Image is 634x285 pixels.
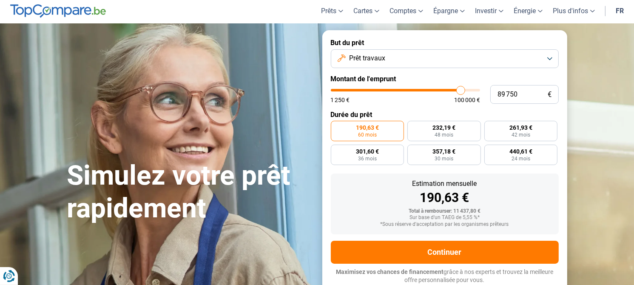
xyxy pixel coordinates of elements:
div: Total à rembourser: 11 437,80 € [338,208,552,214]
span: Maximisez vos chances de financement [336,268,444,275]
span: 24 mois [512,156,530,161]
span: 48 mois [435,132,453,137]
span: 261,93 € [509,125,532,131]
img: TopCompare [10,4,106,18]
div: 190,63 € [338,191,552,204]
span: € [548,91,552,98]
span: 100 000 € [454,97,480,103]
span: 42 mois [512,132,530,137]
span: 60 mois [358,132,377,137]
span: 30 mois [435,156,453,161]
button: Continuer [331,241,559,264]
div: Sur base d'un TAEG de 5,55 %* [338,215,552,221]
span: 440,61 € [509,148,532,154]
label: Montant de l'emprunt [331,75,559,83]
label: But du prêt [331,39,559,47]
div: *Sous réserve d'acceptation par les organismes prêteurs [338,222,552,228]
span: 36 mois [358,156,377,161]
div: Estimation mensuelle [338,180,552,187]
label: Durée du prêt [331,111,559,119]
span: 1 250 € [331,97,350,103]
span: 301,60 € [356,148,379,154]
span: 357,18 € [432,148,455,154]
span: Prêt travaux [349,54,385,63]
p: grâce à nos experts et trouvez la meilleure offre personnalisée pour vous. [331,268,559,285]
h1: Simulez votre prêt rapidement [67,160,312,225]
span: 190,63 € [356,125,379,131]
span: 232,19 € [432,125,455,131]
button: Prêt travaux [331,49,559,68]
